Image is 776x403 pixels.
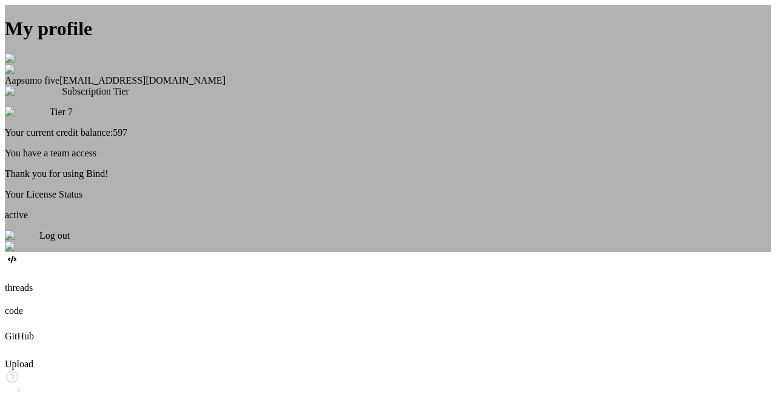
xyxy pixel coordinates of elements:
img: premium [5,107,50,118]
span: Log out [39,230,70,241]
p: Thank you for using Bind! [5,168,771,179]
span: Aapsumo five [5,75,59,85]
img: close [5,53,35,64]
h1: My profile [5,18,771,40]
img: logout [5,230,39,241]
label: GitHub [5,331,34,341]
label: code [5,305,23,316]
label: threads [5,282,33,293]
img: close [5,241,35,252]
p: You have a team access [5,148,771,159]
p: active [5,210,771,221]
span: Subscription Tier [62,86,129,96]
p: Your License Status [5,189,771,200]
div: Your current credit balance: 597 [5,127,771,138]
label: Upload [5,359,33,369]
span: [EMAIL_ADDRESS][DOMAIN_NAME] [59,75,226,85]
img: subscription [5,86,62,97]
img: profile [5,64,41,75]
span: Tier 7 [50,107,73,117]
